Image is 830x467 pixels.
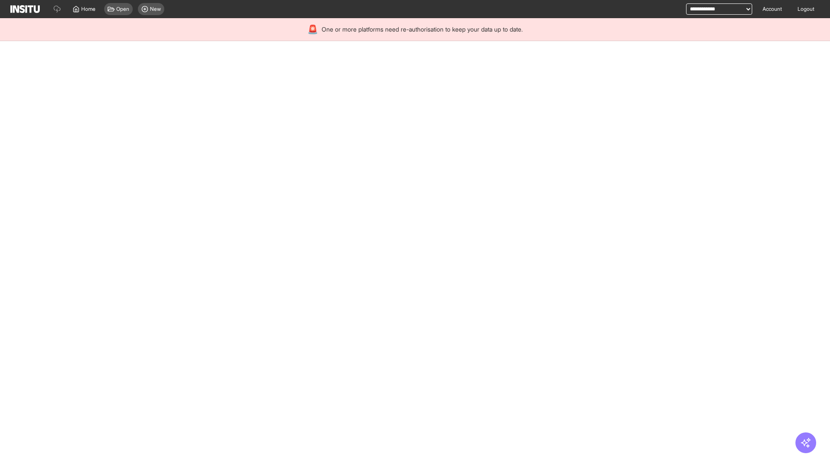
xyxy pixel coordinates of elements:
[322,25,523,34] span: One or more platforms need re-authorisation to keep your data up to date.
[81,6,96,13] span: Home
[10,5,40,13] img: Logo
[116,6,129,13] span: Open
[307,23,318,35] div: 🚨
[150,6,161,13] span: New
